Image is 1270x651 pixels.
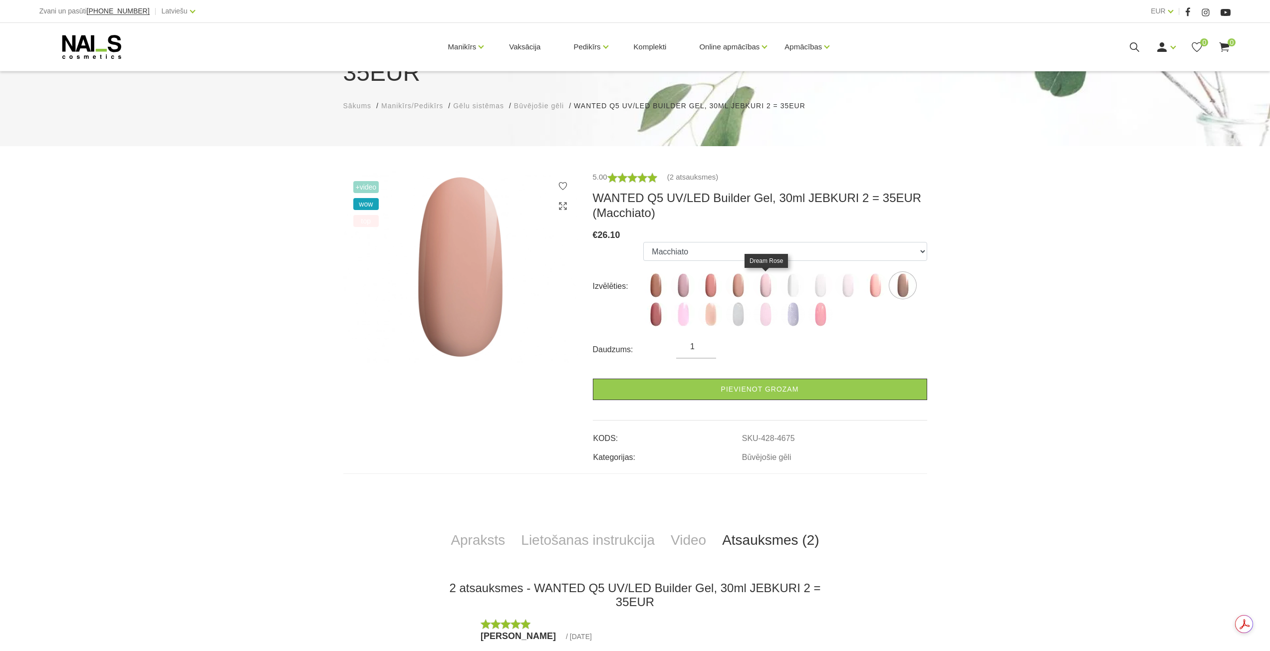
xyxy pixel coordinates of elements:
[671,273,696,298] img: ...
[343,101,372,111] a: Sākums
[593,278,644,294] div: Izvēlēties:
[593,444,742,463] td: Kategorijas:
[514,101,564,111] a: Būvējošie gēli
[698,273,723,298] img: ...
[343,171,578,363] img: WANTED Q5 UV/LED Builder Gel, 30ml JEBKURI 2 = 35EUR
[481,629,839,643] p: [PERSON_NAME]
[343,102,372,110] span: Sākums
[453,102,504,110] span: Gēlu sistēmas
[626,23,675,71] a: Komplekti
[643,302,668,327] img: ...
[513,524,663,557] a: Lietošanas instrukcija
[808,302,833,327] img: ...
[593,342,677,358] div: Daudzums:
[667,171,719,183] a: (2 atsauksmes)
[431,581,839,609] h2: 2 atsauksmes - WANTED Q5 UV/LED Builder Gel, 30ml JEBKURI 2 = 35EUR
[593,426,742,444] td: KODS:
[863,273,888,298] img: ...
[780,302,805,327] img: ...
[1178,5,1180,17] span: |
[726,302,751,327] img: ...
[714,524,827,557] a: Atsauksmes (2)
[699,27,760,67] a: Online apmācības
[593,230,598,240] span: €
[1191,41,1203,53] a: 0
[742,434,795,443] a: SKU-428-4675
[598,230,620,240] span: 26.10
[643,273,668,298] img: ...
[593,379,927,400] a: Pievienot grozam
[593,173,607,181] span: 5.00
[671,302,696,327] img: ...
[443,524,513,557] a: Apraksts
[514,102,564,110] span: Būvējošie gēli
[1151,5,1166,17] a: EUR
[39,5,150,17] div: Zvani un pasūti
[448,27,477,67] a: Manikīrs
[890,273,915,298] img: ...
[381,102,443,110] span: Manikīrs/Pedikīrs
[353,198,379,210] span: wow
[663,524,714,557] a: Video
[784,27,822,67] a: Apmācības
[501,23,548,71] a: Vaksācija
[453,101,504,111] a: Gēlu sistēmas
[1200,38,1208,46] span: 0
[353,181,379,193] span: +Video
[573,27,600,67] a: Pedikīrs
[1228,38,1236,46] span: 0
[753,302,778,327] img: ...
[162,5,188,17] a: Latviešu
[593,191,927,220] h3: WANTED Q5 UV/LED Builder Gel, 30ml JEBKURI 2 = 35EUR (Macchiato)
[1218,41,1231,53] a: 0
[780,273,805,298] img: ...
[835,273,860,298] img: ...
[698,302,723,327] img: ...
[381,101,443,111] a: Manikīrs/Pedikīrs
[556,633,592,641] span: / [DATE]
[87,7,150,15] a: [PHONE_NUMBER]
[726,273,751,298] img: ...
[353,215,379,227] span: top
[155,5,157,17] span: |
[753,273,778,298] img: ...
[742,453,791,462] a: Būvējošie gēli
[574,101,815,111] li: WANTED Q5 UV/LED Builder Gel, 30ml JEBKURI 2 = 35EUR
[808,273,833,298] img: ...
